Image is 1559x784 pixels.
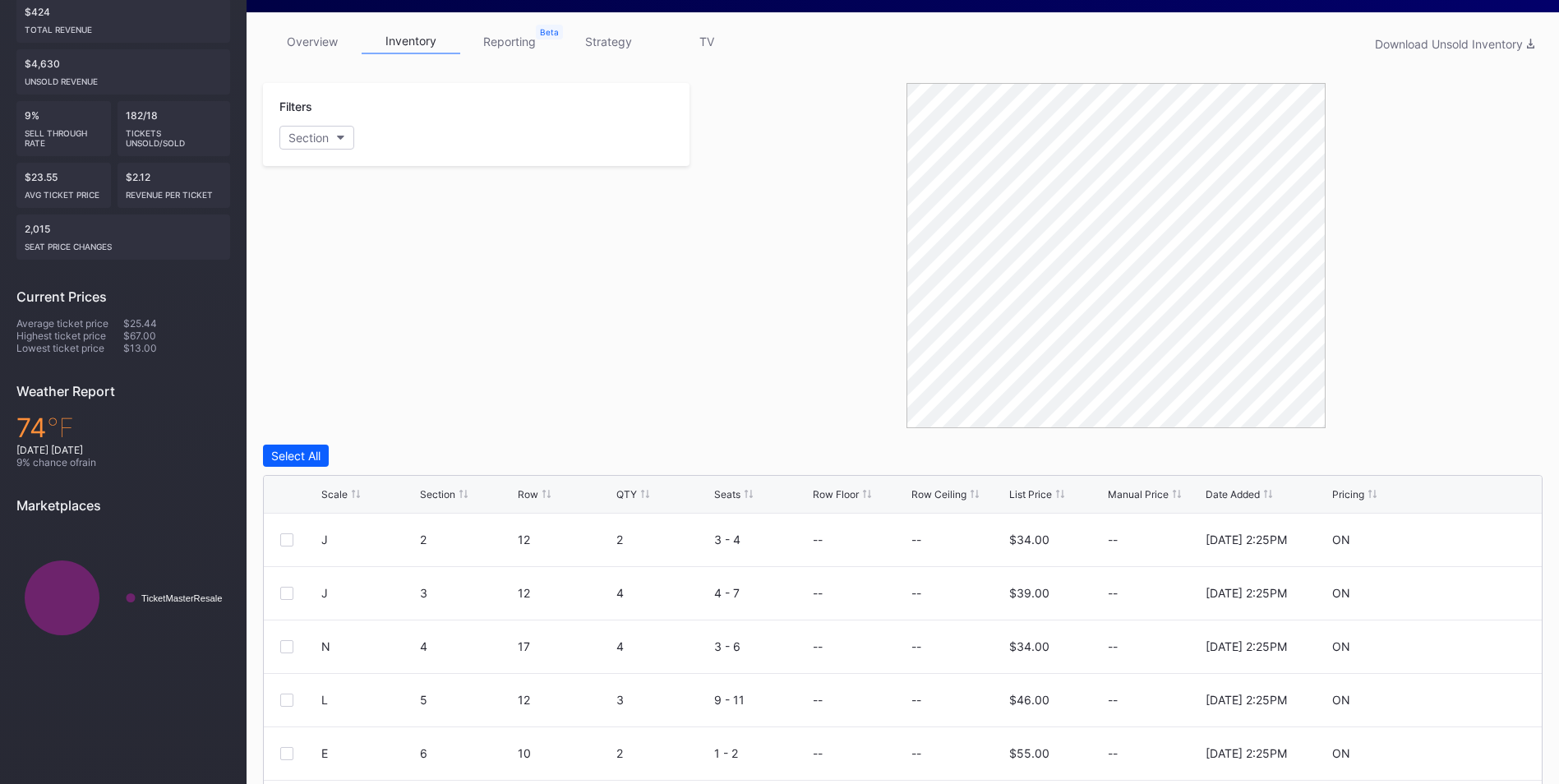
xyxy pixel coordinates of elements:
[16,330,123,342] div: Highest ticket price
[1206,488,1260,500] div: Date Added
[911,693,921,707] div: --
[16,342,123,354] div: Lowest ticket price
[616,533,711,546] div: 2
[321,488,348,500] div: Scale
[263,445,329,467] button: Select All
[1009,639,1049,653] div: $34.00
[123,317,230,330] div: $25.44
[559,29,657,54] a: strategy
[123,330,230,342] div: $67.00
[118,163,231,208] div: $2.12
[16,288,230,305] div: Current Prices
[1332,693,1350,707] div: ON
[1009,586,1049,600] div: $39.00
[25,70,222,86] div: Unsold Revenue
[616,639,711,653] div: 4
[16,456,230,468] div: 9 % chance of rain
[25,122,103,148] div: Sell Through Rate
[911,746,921,760] div: --
[1108,488,1169,500] div: Manual Price
[16,49,230,95] div: $4,630
[616,488,637,500] div: QTY
[518,533,612,546] div: 12
[123,342,230,354] div: $13.00
[714,533,809,546] div: 3 - 4
[714,586,809,600] div: 4 - 7
[813,586,823,600] div: --
[16,526,230,670] svg: Chart title
[616,746,711,760] div: 2
[16,101,111,156] div: 9%
[25,18,222,35] div: Total Revenue
[25,235,222,251] div: seat price changes
[1108,639,1202,653] div: --
[1206,693,1287,707] div: [DATE] 2:25PM
[420,586,514,600] div: 3
[279,99,673,113] div: Filters
[1206,746,1287,760] div: [DATE] 2:25PM
[16,214,230,260] div: 2,015
[518,586,612,600] div: 12
[518,639,612,653] div: 17
[126,183,223,200] div: Revenue per ticket
[460,29,559,54] a: reporting
[714,488,740,500] div: Seats
[1332,533,1350,546] div: ON
[420,488,455,500] div: Section
[47,412,74,444] span: ℉
[911,639,921,653] div: --
[518,488,538,500] div: Row
[420,533,514,546] div: 2
[714,639,809,653] div: 3 - 6
[321,639,330,653] div: N
[714,693,809,707] div: 9 - 11
[1108,693,1202,707] div: --
[616,693,711,707] div: 3
[1332,746,1350,760] div: ON
[1332,586,1350,600] div: ON
[279,126,354,150] button: Section
[1108,533,1202,546] div: --
[321,586,328,600] div: J
[1367,33,1543,55] button: Download Unsold Inventory
[1375,37,1534,51] div: Download Unsold Inventory
[1206,639,1287,653] div: [DATE] 2:25PM
[321,693,328,707] div: L
[813,639,823,653] div: --
[141,593,222,603] text: TicketMasterResale
[1206,586,1287,600] div: [DATE] 2:25PM
[1009,488,1052,500] div: List Price
[518,693,612,707] div: 12
[25,183,103,200] div: Avg ticket price
[16,497,230,514] div: Marketplaces
[518,746,612,760] div: 10
[1009,746,1049,760] div: $55.00
[126,122,223,148] div: Tickets Unsold/Sold
[362,29,460,54] a: inventory
[616,586,711,600] div: 4
[1206,533,1287,546] div: [DATE] 2:25PM
[1332,639,1350,653] div: ON
[911,586,921,600] div: --
[420,693,514,707] div: 5
[16,444,230,456] div: [DATE] [DATE]
[714,746,809,760] div: 1 - 2
[16,383,230,399] div: Weather Report
[813,488,859,500] div: Row Floor
[813,693,823,707] div: --
[16,412,230,444] div: 74
[420,639,514,653] div: 4
[1108,586,1202,600] div: --
[288,131,329,145] div: Section
[813,533,823,546] div: --
[1009,693,1049,707] div: $46.00
[911,488,966,500] div: Row Ceiling
[16,163,111,208] div: $23.55
[420,746,514,760] div: 6
[321,746,328,760] div: E
[1009,533,1049,546] div: $34.00
[1332,488,1364,500] div: Pricing
[813,746,823,760] div: --
[1108,746,1202,760] div: --
[16,317,123,330] div: Average ticket price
